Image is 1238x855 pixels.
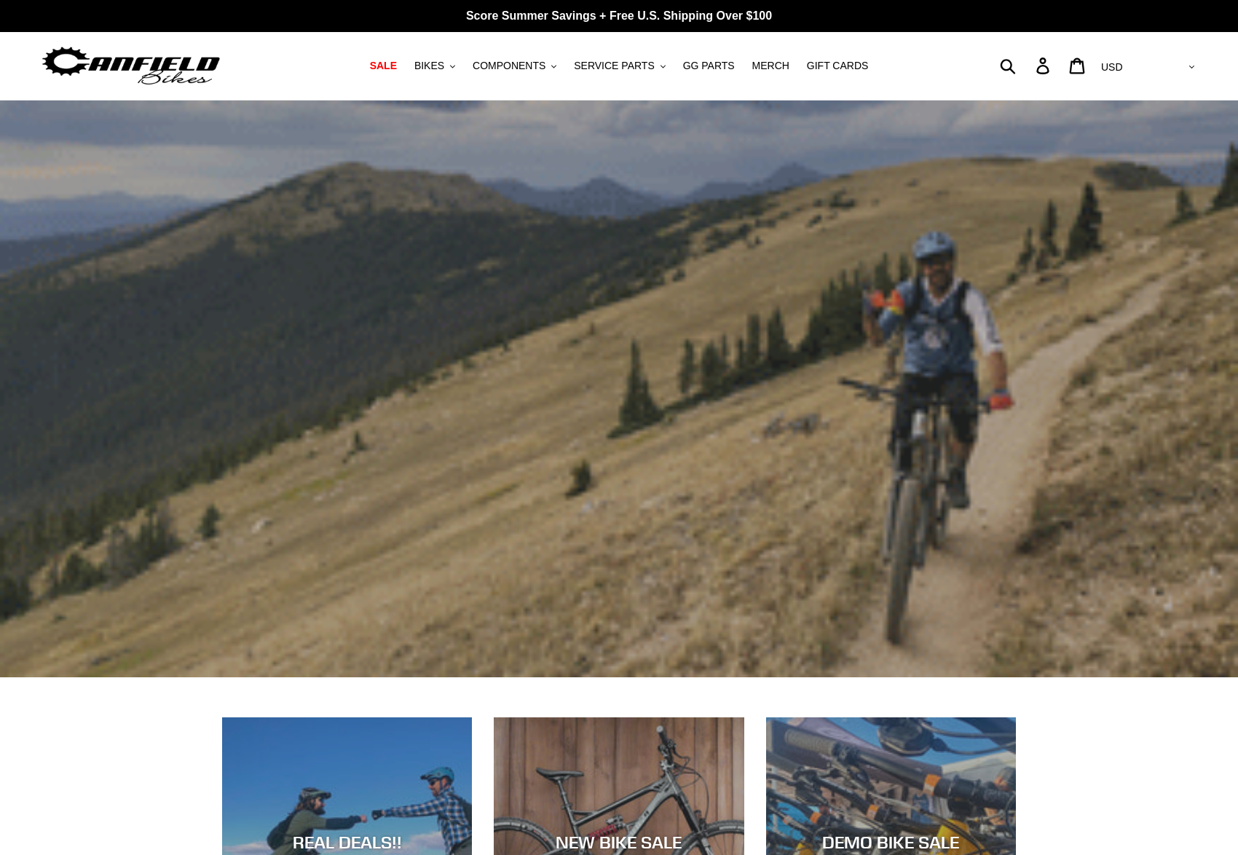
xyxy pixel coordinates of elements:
span: COMPONENTS [473,60,545,72]
span: GIFT CARDS [807,60,869,72]
input: Search [1008,50,1045,82]
img: Canfield Bikes [40,43,222,89]
span: SALE [370,60,397,72]
span: MERCH [752,60,789,72]
span: BIKES [414,60,444,72]
button: COMPONENTS [465,56,564,76]
a: GG PARTS [676,56,742,76]
a: GIFT CARDS [800,56,876,76]
button: SERVICE PARTS [567,56,672,76]
span: GG PARTS [683,60,735,72]
div: NEW BIKE SALE [494,832,744,853]
a: MERCH [745,56,797,76]
span: SERVICE PARTS [574,60,654,72]
div: DEMO BIKE SALE [766,832,1016,853]
div: REAL DEALS!! [222,832,472,853]
a: SALE [363,56,404,76]
button: BIKES [407,56,462,76]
